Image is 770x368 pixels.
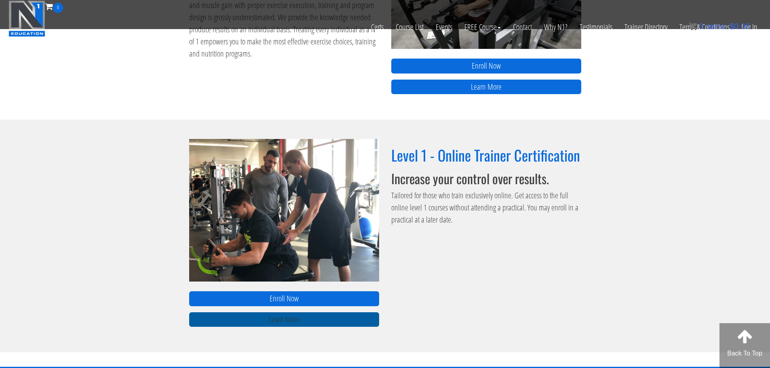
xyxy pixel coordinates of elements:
a: Events [430,13,458,41]
a: 0 items: $0.00 [689,22,750,31]
a: Learn More [189,312,379,327]
a: Enroll Now [189,291,379,306]
a: Testimonials [574,13,618,41]
bdi: 0.00 [730,22,750,31]
p: Tailored for those who train exclusively online. Get access to the full online level 1 courses wi... [391,189,581,226]
a: Learn More [391,80,581,95]
img: n1-education [8,0,45,37]
p: Back To Top [719,349,770,358]
span: 0 [699,22,703,31]
h2: Level 1 - Online Trainer Certification [391,147,581,163]
h3: Increase your control over results. [391,171,581,185]
a: Why N1? [538,13,574,41]
a: FREE Course [458,13,507,41]
span: 0 [53,3,63,13]
a: Log In [736,13,764,41]
img: icon11.png [689,22,697,30]
a: Terms & Conditions [673,13,736,41]
span: items: [706,22,727,31]
a: Course List [390,13,430,41]
a: 0 [45,1,63,12]
a: Contact [507,13,538,41]
img: n1-trainer [189,139,379,282]
span: $ [730,22,734,31]
a: Enroll Now [391,59,581,74]
a: Certs [365,13,390,41]
a: Trainer Directory [618,13,673,41]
